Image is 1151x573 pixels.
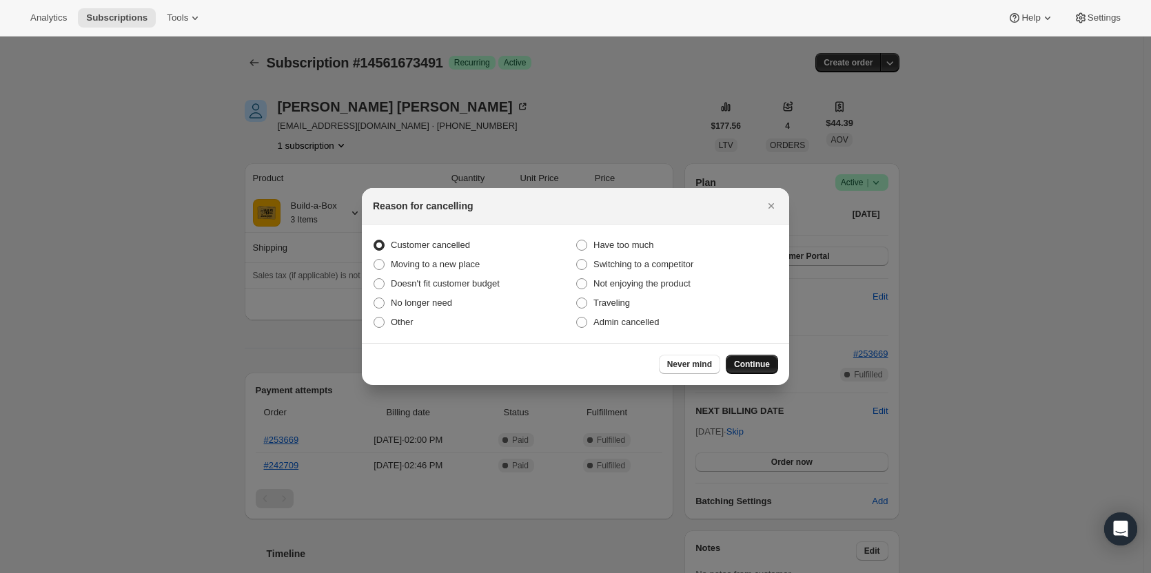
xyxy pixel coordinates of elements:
span: Not enjoying the product [593,278,691,289]
span: Analytics [30,12,67,23]
button: Settings [1066,8,1129,28]
h2: Reason for cancelling [373,199,473,213]
span: Other [391,317,414,327]
button: Analytics [22,8,75,28]
span: No longer need [391,298,452,308]
span: Have too much [593,240,653,250]
span: Subscriptions [86,12,147,23]
button: Subscriptions [78,8,156,28]
div: Open Intercom Messenger [1104,512,1137,545]
span: Help [1021,12,1040,23]
button: Close [762,196,781,216]
span: Settings [1088,12,1121,23]
span: Tools [167,12,188,23]
button: Help [999,8,1062,28]
button: Never mind [659,355,720,374]
button: Continue [726,355,778,374]
span: Moving to a new place [391,259,480,269]
span: Traveling [593,298,630,308]
span: Never mind [667,359,712,370]
button: Tools [159,8,210,28]
span: Doesn't fit customer budget [391,278,500,289]
span: Customer cancelled [391,240,470,250]
span: Continue [734,359,770,370]
span: Switching to a competitor [593,259,693,269]
span: Admin cancelled [593,317,659,327]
